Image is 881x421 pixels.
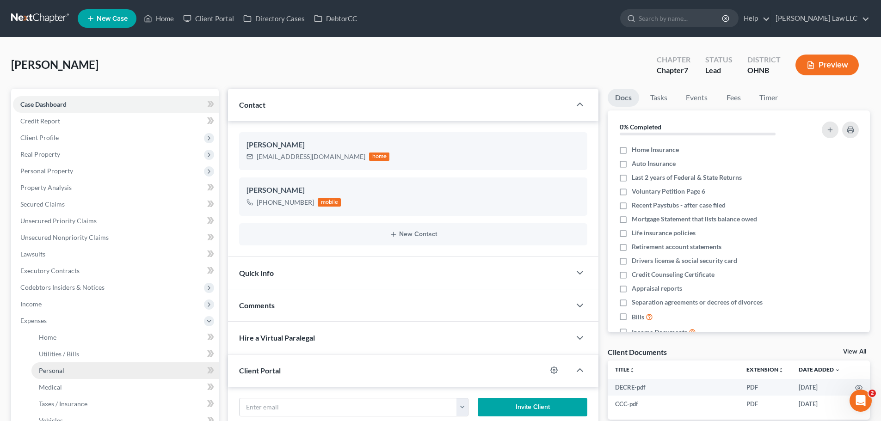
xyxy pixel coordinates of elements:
[239,10,309,27] a: Directory Cases
[657,65,690,76] div: Chapter
[795,55,859,75] button: Preview
[13,213,219,229] a: Unsecured Priority Claims
[20,300,42,308] span: Income
[657,55,690,65] div: Chapter
[20,134,59,141] span: Client Profile
[632,159,676,168] span: Auto Insurance
[239,301,275,310] span: Comments
[20,250,45,258] span: Lawsuits
[608,89,639,107] a: Docs
[39,366,64,374] span: Personal
[369,153,389,161] div: home
[39,400,87,408] span: Taxes / Insurance
[608,396,739,412] td: CCC-pdf
[632,256,737,265] span: Drivers license & social security card
[632,228,696,238] span: Life insurance policies
[739,396,791,412] td: PDF
[632,187,705,196] span: Voluntary Petition Page 6
[615,366,635,373] a: Titleunfold_more
[246,185,580,196] div: [PERSON_NAME]
[632,328,687,337] span: Income Documents
[747,55,781,65] div: District
[608,379,739,396] td: DECRE-pdf
[39,333,56,341] span: Home
[31,362,219,379] a: Personal
[478,398,588,416] button: Invite Client
[239,100,265,109] span: Contact
[13,96,219,113] a: Case Dashboard
[139,10,179,27] a: Home
[13,262,219,279] a: Executory Contracts
[747,65,781,76] div: OHNB
[643,89,675,107] a: Tasks
[869,390,876,397] span: 2
[20,317,47,324] span: Expenses
[179,10,239,27] a: Client Portal
[684,66,688,74] span: 7
[257,198,314,207] div: [PHONE_NUMBER]
[771,10,869,27] a: [PERSON_NAME] Law LLC
[632,242,721,251] span: Retirement account statements
[632,284,682,293] span: Appraisal reports
[239,268,274,277] span: Quick Info
[632,173,742,182] span: Last 2 years of Federal & State Returns
[746,366,784,373] a: Extensionunfold_more
[739,10,770,27] a: Help
[13,229,219,246] a: Unsecured Nonpriority Claims
[20,167,73,175] span: Personal Property
[31,329,219,346] a: Home
[632,214,757,224] span: Mortgage Statement that lists balance owed
[31,379,219,396] a: Medical
[20,267,80,275] span: Executory Contracts
[752,89,785,107] a: Timer
[639,10,723,27] input: Search by name...
[246,231,580,238] button: New Contact
[608,347,667,357] div: Client Documents
[31,396,219,412] a: Taxes / Insurance
[632,145,679,154] span: Home Insurance
[791,379,848,396] td: [DATE]
[20,183,72,191] span: Property Analysis
[705,55,733,65] div: Status
[309,10,362,27] a: DebtorCC
[39,383,62,391] span: Medical
[791,396,848,412] td: [DATE]
[20,150,60,158] span: Real Property
[39,350,79,358] span: Utilities / Bills
[799,366,840,373] a: Date Added expand_more
[13,246,219,262] a: Lawsuits
[13,113,219,129] a: Credit Report
[31,346,219,362] a: Utilities / Bills
[678,89,715,107] a: Events
[246,140,580,151] div: [PERSON_NAME]
[632,312,644,322] span: Bills
[97,15,128,22] span: New Case
[632,270,715,279] span: Credit Counseling Certificate
[20,100,67,108] span: Case Dashboard
[739,379,791,396] td: PDF
[835,367,840,373] i: expand_more
[705,65,733,76] div: Lead
[843,348,866,355] a: View All
[239,333,315,342] span: Hire a Virtual Paralegal
[850,390,872,412] iframe: Intercom live chat
[632,201,726,210] span: Recent Paystubs - after case filed
[778,367,784,373] i: unfold_more
[620,123,661,131] strong: 0% Completed
[13,179,219,196] a: Property Analysis
[20,217,97,225] span: Unsecured Priority Claims
[239,366,281,375] span: Client Portal
[257,152,365,161] div: [EMAIL_ADDRESS][DOMAIN_NAME]
[20,283,105,291] span: Codebtors Insiders & Notices
[318,198,341,207] div: mobile
[20,233,109,241] span: Unsecured Nonpriority Claims
[629,367,635,373] i: unfold_more
[719,89,748,107] a: Fees
[11,58,99,71] span: [PERSON_NAME]
[20,117,60,125] span: Credit Report
[240,398,457,416] input: Enter email
[632,298,763,307] span: Separation agreements or decrees of divorces
[20,200,65,208] span: Secured Claims
[13,196,219,213] a: Secured Claims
